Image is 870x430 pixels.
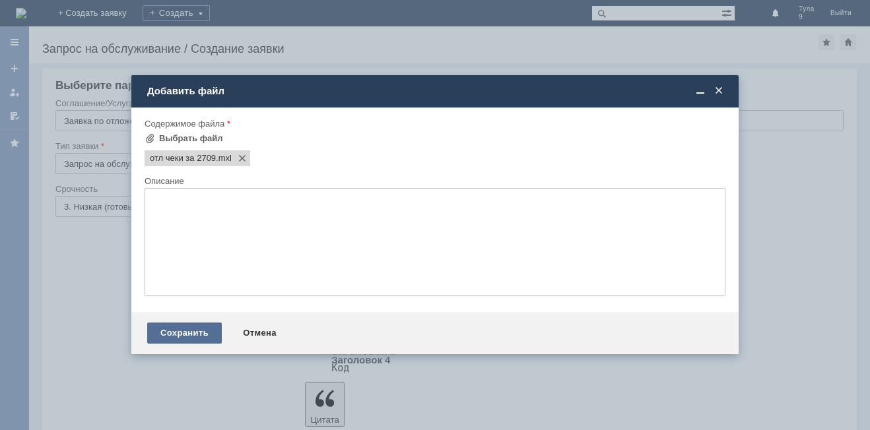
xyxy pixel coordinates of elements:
span: Свернуть (Ctrl + M) [694,85,707,97]
div: Добрый день! [5,5,193,16]
span: Закрыть [712,85,725,97]
div: Добавить файл [147,85,725,97]
span: отл чеки за 2709.mxl [150,153,216,164]
div: Выбрать файл [159,133,223,144]
div: Прошу удалить отл чеки от [DATE] [5,16,193,26]
span: отл чеки за 2709.mxl [216,153,232,164]
div: Описание [145,177,723,185]
div: Содержимое файла [145,119,723,128]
